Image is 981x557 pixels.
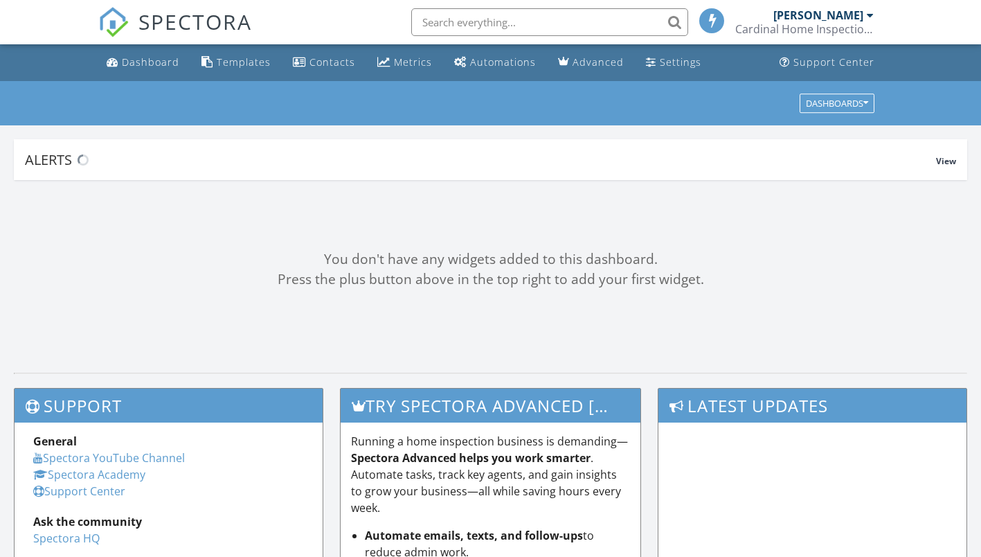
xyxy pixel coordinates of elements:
[793,55,874,69] div: Support Center
[470,55,536,69] div: Automations
[217,55,271,69] div: Templates
[25,150,936,169] div: Alerts
[660,55,701,69] div: Settings
[351,433,630,516] p: Running a home inspection business is demanding— . Automate tasks, track key agents, and gain ins...
[196,50,276,76] a: Templates
[806,98,868,108] div: Dashboards
[15,389,323,423] h3: Support
[33,484,125,499] a: Support Center
[33,513,304,530] div: Ask the community
[98,19,252,48] a: SPECTORA
[573,55,624,69] div: Advanced
[773,8,863,22] div: [PERSON_NAME]
[658,389,966,423] h3: Latest Updates
[309,55,355,69] div: Contacts
[33,434,77,449] strong: General
[351,450,591,466] strong: Spectora Advanced helps you work smarter
[394,55,432,69] div: Metrics
[365,528,583,543] strong: Automate emails, texts, and follow-ups
[735,22,874,36] div: Cardinal Home Inspections, LLC
[33,531,100,546] a: Spectora HQ
[936,155,956,167] span: View
[98,7,129,37] img: The Best Home Inspection Software - Spectora
[411,8,688,36] input: Search everything...
[449,50,541,76] a: Automations (Basic)
[122,55,179,69] div: Dashboard
[800,94,874,113] button: Dashboards
[14,249,967,269] div: You don't have any widgets added to this dashboard.
[640,50,707,76] a: Settings
[372,50,438,76] a: Metrics
[138,7,252,36] span: SPECTORA
[287,50,361,76] a: Contacts
[33,467,145,482] a: Spectora Academy
[33,450,185,466] a: Spectora YouTube Channel
[552,50,629,76] a: Advanced
[101,50,185,76] a: Dashboard
[774,50,880,76] a: Support Center
[341,389,640,423] h3: Try spectora advanced [DATE]
[14,269,967,290] div: Press the plus button above in the top right to add your first widget.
